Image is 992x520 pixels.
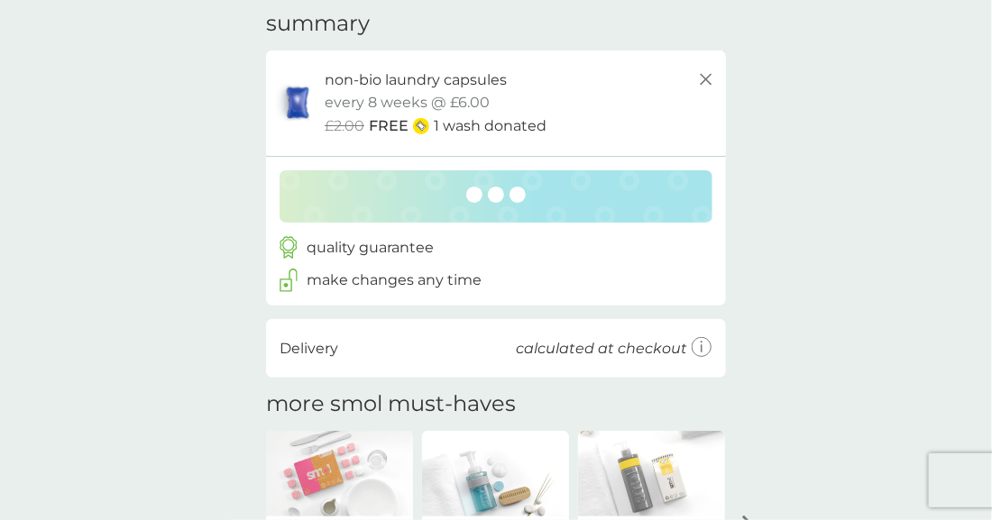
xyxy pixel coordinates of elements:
p: 1 wash donated [434,114,547,138]
p: make changes any time [307,269,482,292]
p: Delivery [280,337,338,360]
h2: more smol must-haves [266,391,516,417]
p: quality guarantee [307,236,434,260]
p: calculated at checkout [516,337,687,360]
h3: summary [266,11,370,37]
p: every 8 weeks @ £6.00 [325,91,490,114]
p: non-bio laundry capsules [325,68,507,92]
span: £2.00 [325,114,364,138]
span: FREE [369,114,409,138]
